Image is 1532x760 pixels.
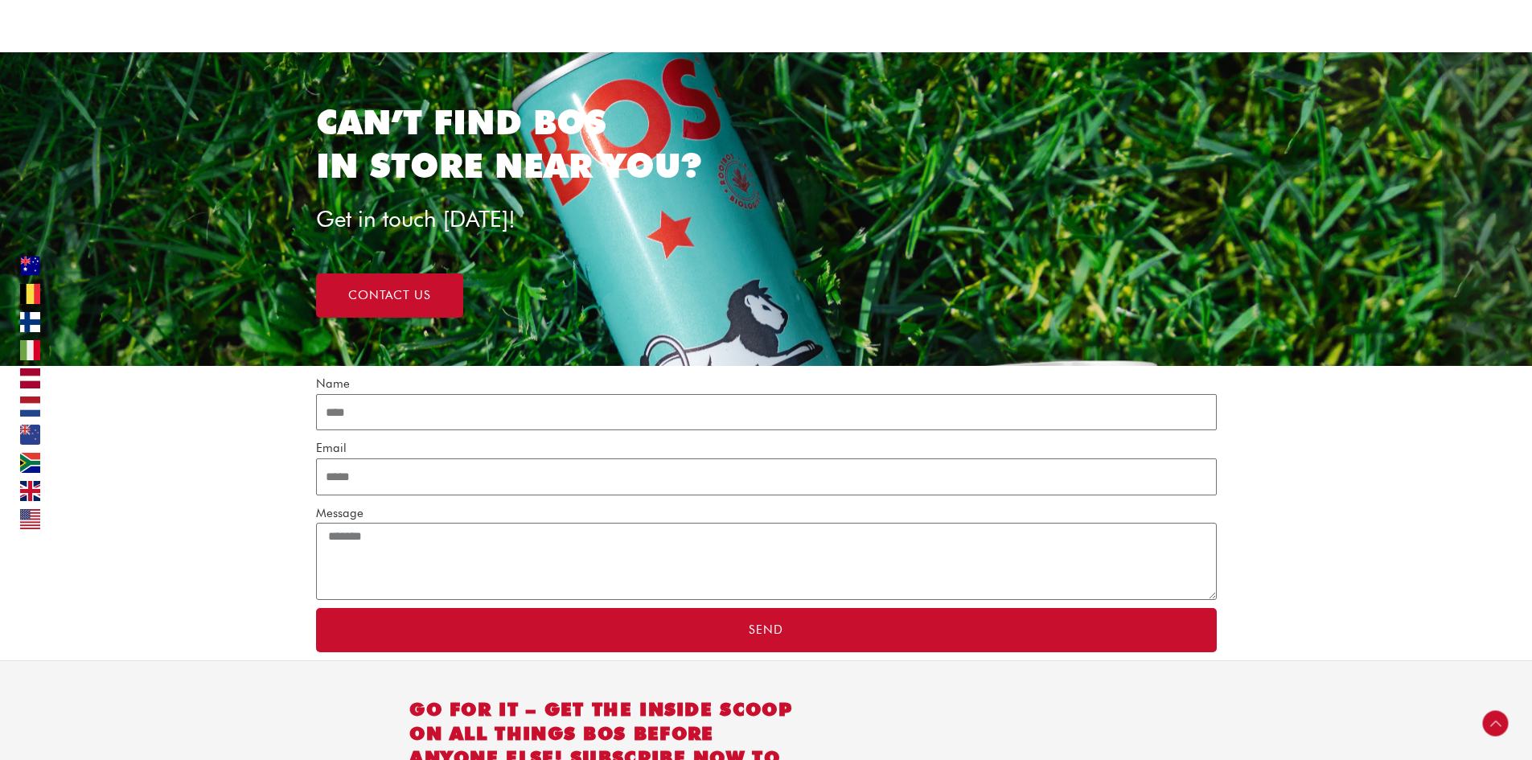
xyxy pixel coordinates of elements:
label: Message [316,503,363,524]
form: New Form [316,374,1217,660]
h3: Get in touch [DATE]! [316,204,845,233]
a: contact us [316,273,463,318]
label: Name [316,374,350,394]
h2: Can’t find BOS in store near you? [316,101,1217,188]
span: contact us [348,290,431,302]
button: Send [316,608,1217,652]
span: Send [749,624,783,636]
label: Email [316,438,347,458]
